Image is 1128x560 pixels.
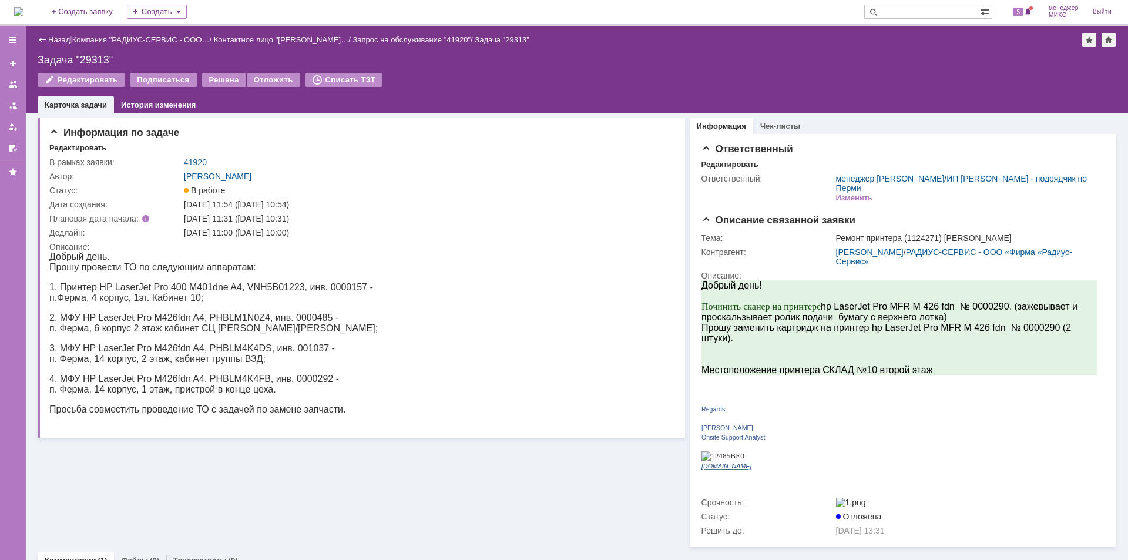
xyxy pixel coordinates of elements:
span: 5 [1013,8,1023,16]
span: менеджер [1049,5,1079,12]
a: 41920 [184,157,207,167]
img: 1.png [836,498,866,507]
div: Решить до: [701,526,834,535]
div: / [72,35,214,44]
a: Чек-листы [760,122,800,130]
div: Плановая дата начала: [49,214,167,223]
div: Описание: [49,242,669,252]
div: Контрагент: [701,247,834,257]
a: Мои заявки [4,118,22,136]
div: [DATE] 11:31 ([DATE] 10:31) [184,214,667,223]
div: Изменить [836,193,873,203]
a: Заявки в моей ответственности [4,96,22,115]
a: Заявки на командах [4,75,22,94]
a: Мои согласования [4,139,22,157]
div: / [352,35,475,44]
span: Отложена [836,512,882,521]
a: [PERSON_NAME] [836,247,904,257]
a: менеджер [PERSON_NAME] [836,174,945,183]
div: [DATE] 11:00 ([DATE] 10:00) [184,228,667,237]
span: В работе [184,186,225,195]
div: Редактировать [701,160,758,169]
div: Статус: [49,186,182,195]
span: МИКО [1049,12,1079,19]
div: Автор: [49,172,182,181]
a: История изменения [121,100,196,109]
span: Информация по задаче [49,127,179,138]
div: Задача "29313" [38,54,1116,66]
a: Запрос на обслуживание "41920" [352,35,471,44]
a: [PERSON_NAME] [184,172,251,181]
span: , [23,125,25,132]
div: Добавить в избранное [1082,33,1096,47]
div: Ответственный: [701,174,834,183]
div: Сделать домашней страницей [1102,33,1116,47]
img: logo [14,7,23,16]
div: Тема: [701,233,834,243]
div: | [70,35,72,43]
div: Статус: [701,512,834,521]
div: Дедлайн: [49,228,182,237]
div: Редактировать [49,143,106,153]
a: РАДИУС-СЕРВИС - ООО «Фирма «Радиус-Сервис» [836,247,1072,266]
a: Контактное лицо "[PERSON_NAME]… [214,35,349,44]
div: Срочность: [701,498,834,507]
span: [DATE] 13:31 [836,526,885,535]
span: Описание связанной заявки [701,214,855,226]
div: / [214,35,353,44]
span: Ответственный [701,143,793,155]
div: В рамках заявки: [49,157,182,167]
div: Создать [127,5,187,19]
div: Описание: [701,271,1101,280]
a: Назад [48,35,70,44]
a: Карточка задачи [45,100,107,109]
span: Расширенный поиск [980,5,992,16]
a: Компания "РАДИУС-СЕРВИС - ООО… [72,35,210,44]
a: Перейти на домашнюю страницу [14,7,23,16]
div: Задача "29313" [475,35,529,44]
div: Ремонт принтера (1124271) [PERSON_NAME] [836,233,1099,243]
a: Создать заявку [4,54,22,73]
div: / [836,247,1099,266]
div: [DATE] 11:54 ([DATE] 10:54) [184,200,667,209]
a: Информация [697,122,746,130]
div: Дата создания: [49,200,182,209]
a: ИП [PERSON_NAME] - подрядчик по Перми [836,174,1087,193]
div: / [836,174,1099,193]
